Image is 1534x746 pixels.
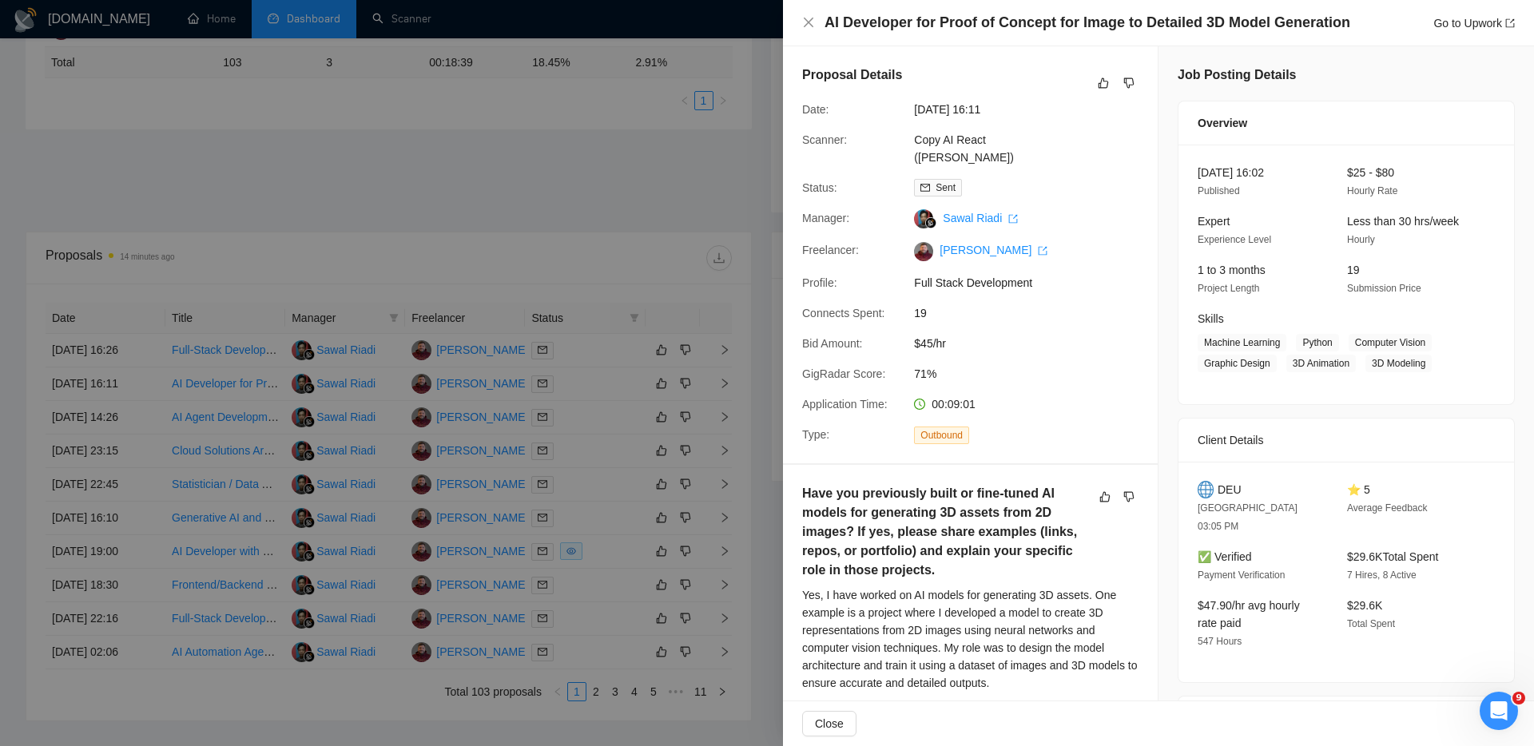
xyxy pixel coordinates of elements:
span: 3D Animation [1286,355,1356,372]
span: Less than 30 hrs/week [1347,215,1459,228]
span: clock-circle [914,399,925,410]
span: 9 [1512,692,1525,704]
span: Sent [936,182,956,193]
span: 00:09:01 [932,398,976,411]
span: [GEOGRAPHIC_DATA] 03:05 PM [1198,502,1298,532]
span: 19 [1347,264,1360,276]
span: Close [815,715,844,732]
span: Computer Vision [1349,334,1433,351]
span: Graphic Design [1198,355,1277,372]
button: Close [802,711,856,736]
span: Overview [1198,114,1247,132]
span: like [1098,77,1109,89]
span: export [1505,18,1515,28]
span: Status: [802,181,837,194]
img: c1Solt7VbwHmdfN9daG-llb3HtbK8lHyvFES2IJpurApVoU8T7FGrScjE2ec-Wjl2v [914,242,933,261]
div: Client Details [1198,419,1495,462]
span: Hourly Rate [1347,185,1397,196]
span: Bid Amount: [802,337,863,350]
span: DEU [1218,481,1242,498]
span: Profile: [802,276,837,289]
span: Freelancer: [802,244,859,256]
iframe: Intercom live chat [1480,692,1518,730]
span: ✅ Verified [1198,550,1252,563]
span: like [1099,490,1111,503]
span: $29.6K [1347,599,1382,612]
span: dislike [1123,490,1135,503]
span: export [1038,246,1047,256]
h4: AI Developer for Proof of Concept for Image to Detailed 3D Model Generation [825,13,1350,33]
a: Go to Upworkexport [1433,17,1515,30]
span: 19 [914,304,1154,322]
span: dislike [1123,77,1135,89]
span: ⭐ 5 [1347,483,1370,496]
span: export [1008,214,1018,224]
span: Date: [802,103,829,116]
span: Machine Learning [1198,334,1286,351]
h5: Proposal Details [802,65,902,85]
span: Python [1296,334,1338,351]
span: Type: [802,428,829,441]
span: 3D Modeling [1365,355,1432,372]
img: gigradar-bm.png [925,217,936,228]
span: Total Spent [1347,618,1395,629]
span: [DATE] 16:02 [1198,166,1264,179]
span: Skills [1198,312,1224,325]
h5: Job Posting Details [1178,65,1296,85]
span: $29.6K Total Spent [1347,550,1438,563]
span: Full Stack Development [914,274,1154,292]
span: [DATE] 16:11 [914,101,1154,118]
span: 7 Hires, 8 Active [1347,569,1417,581]
img: 🌐 [1198,481,1214,498]
button: dislike [1119,487,1139,506]
button: like [1095,487,1115,506]
span: Published [1198,185,1240,196]
span: Connects Spent: [802,307,885,319]
span: close [802,16,815,29]
span: 547 Hours [1198,636,1242,647]
span: $25 - $80 [1347,166,1394,179]
a: Copy AI React ([PERSON_NAME]) [914,133,1013,164]
button: dislike [1119,73,1139,93]
button: like [1094,73,1113,93]
span: Submission Price [1347,283,1421,294]
a: Sawal Riadi export [943,212,1018,224]
a: [PERSON_NAME] export [940,244,1047,256]
span: 71% [914,365,1154,383]
span: Manager: [802,212,849,224]
button: Close [802,16,815,30]
span: GigRadar Score: [802,367,885,380]
span: Project Length [1198,283,1259,294]
div: Job Description [1198,696,1495,740]
span: Expert [1198,215,1230,228]
span: Hourly [1347,234,1375,245]
span: $45/hr [914,335,1154,352]
span: mail [920,183,930,192]
span: Application Time: [802,398,888,411]
h5: Have you previously built or fine-tuned AI models for generating 3D assets from 2D images? If yes... [802,484,1088,580]
span: Payment Verification [1198,569,1285,581]
span: Average Feedback [1347,502,1428,514]
span: $47.90/hr avg hourly rate paid [1198,599,1300,629]
span: Experience Level [1198,234,1271,245]
span: 1 to 3 months [1198,264,1266,276]
span: Outbound [914,427,969,444]
div: Yes, I have worked on AI models for generating 3D assets. One example is a project where I develo... [802,586,1139,692]
span: Scanner: [802,133,847,146]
